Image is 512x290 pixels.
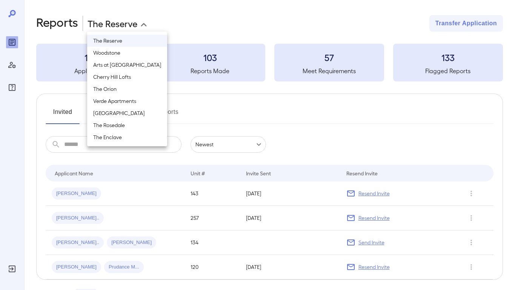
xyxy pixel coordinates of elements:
li: Cherry Hill Lofts [87,71,167,83]
li: The Enclave [87,131,167,143]
li: The Rosedale [87,119,167,131]
li: [GEOGRAPHIC_DATA] [87,107,167,119]
li: Woodstone [87,47,167,59]
li: Verde Apartments [87,95,167,107]
li: Arts at [GEOGRAPHIC_DATA] [87,59,167,71]
li: The Reserve [87,35,167,47]
li: The Orion [87,83,167,95]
